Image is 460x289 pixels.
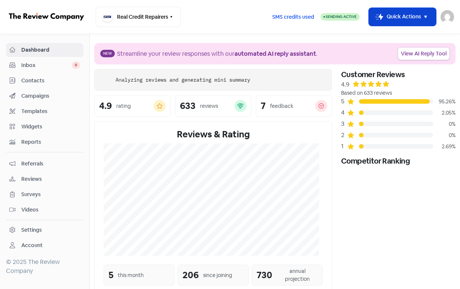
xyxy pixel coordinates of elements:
[118,271,144,279] div: this month
[116,102,131,110] div: rating
[72,61,80,69] span: 0
[21,46,80,54] span: Dashboard
[21,241,43,249] div: Account
[433,120,456,128] div: 0%
[6,203,83,217] a: Videos
[6,172,83,186] a: Reviews
[96,7,181,27] button: Real Credit Repairers
[321,12,360,21] a: Sending Active
[341,69,456,80] div: Customer Reviews
[341,108,347,117] div: 4
[21,138,80,146] span: Reports
[256,95,332,117] a: 7feedback
[398,48,450,60] a: View AI Reply Tool
[6,74,83,88] a: Contacts
[104,128,323,141] div: Reviews & Rating
[21,107,80,115] span: Templates
[117,49,318,58] div: Streamline your review responses with our .
[21,123,80,131] span: Widgets
[116,76,250,84] div: Analyzing reviews and generating mini summary
[6,238,83,252] a: Account
[433,143,456,150] div: 2.69%
[21,175,80,183] span: Reviews
[6,104,83,118] a: Templates
[6,120,83,134] a: Widgets
[183,268,199,282] div: 206
[99,101,112,110] div: 4.9
[6,89,83,103] a: Campaigns
[341,155,456,167] div: Competitor Ranking
[277,267,318,283] div: annual projection
[433,109,456,117] div: 2.05%
[272,13,314,21] span: SMS credits used
[6,157,83,171] a: Referrals
[341,97,347,106] div: 5
[266,12,321,20] a: SMS credits used
[257,268,272,282] div: 730
[21,226,42,234] div: Settings
[21,92,80,100] span: Campaigns
[6,135,83,149] a: Reports
[6,43,83,57] a: Dashboard
[21,206,80,214] span: Videos
[21,160,80,168] span: Referrals
[94,95,171,117] a: 4.9rating
[326,14,357,19] span: Sending Active
[234,50,316,58] b: automated AI reply assistant
[433,98,456,106] div: 95.26%
[200,102,218,110] div: reviews
[175,95,251,117] a: 633reviews
[341,80,349,89] div: 4.9
[6,58,83,72] a: Inbox 0
[100,50,115,57] span: New
[270,102,293,110] div: feedback
[341,89,456,97] div: Based on 633 reviews
[108,268,113,282] div: 5
[21,77,80,85] span: Contacts
[180,101,196,110] div: 633
[6,258,83,276] div: © 2025 The Review Company
[6,223,83,237] a: Settings
[21,61,72,69] span: Inbox
[433,131,456,139] div: 0%
[441,10,454,24] img: User
[341,142,347,151] div: 1
[341,119,347,128] div: 3
[341,131,347,140] div: 2
[261,101,266,110] div: 7
[369,8,436,26] button: Quick Actions
[203,271,232,279] div: since joining
[6,188,83,201] a: Surveys
[21,191,80,198] span: Surveys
